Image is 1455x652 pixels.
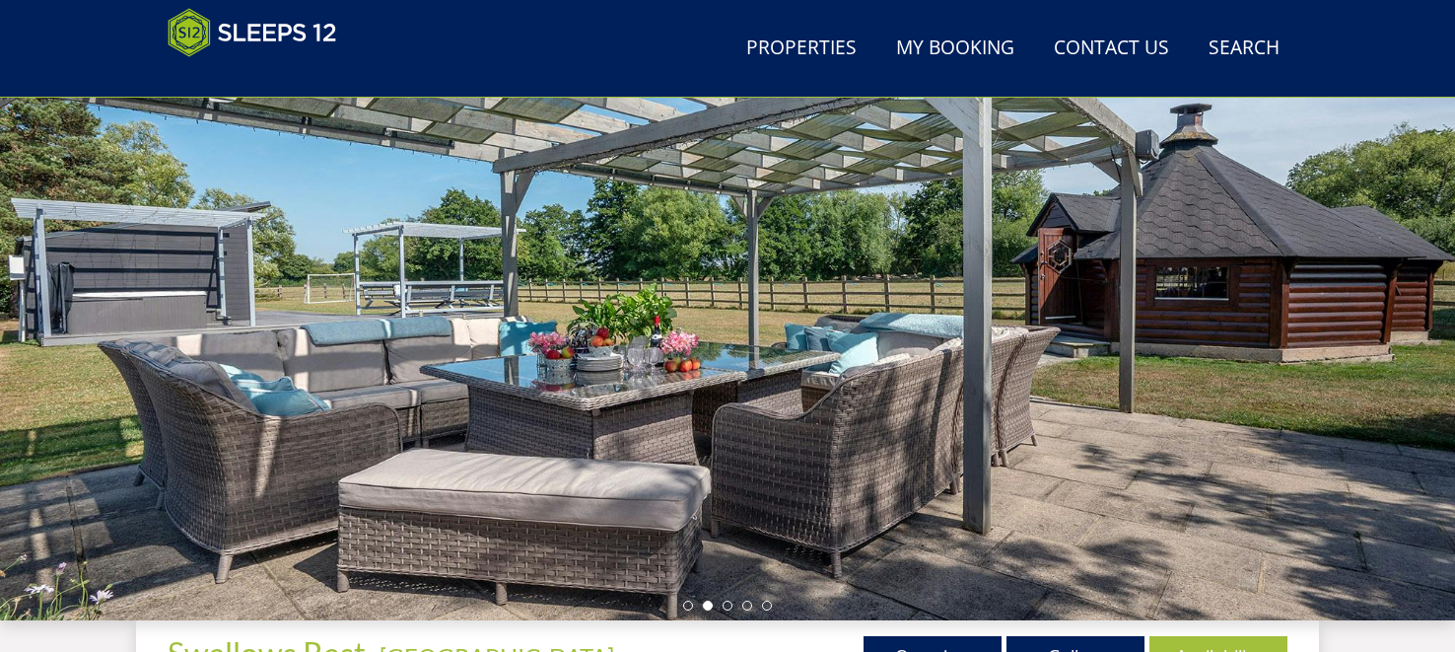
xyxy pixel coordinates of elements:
[1046,27,1177,71] a: Contact Us
[888,27,1022,71] a: My Booking
[158,69,365,86] iframe: Customer reviews powered by Trustpilot
[168,8,337,57] img: Sleeps 12
[738,27,865,71] a: Properties
[1201,27,1287,71] a: Search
